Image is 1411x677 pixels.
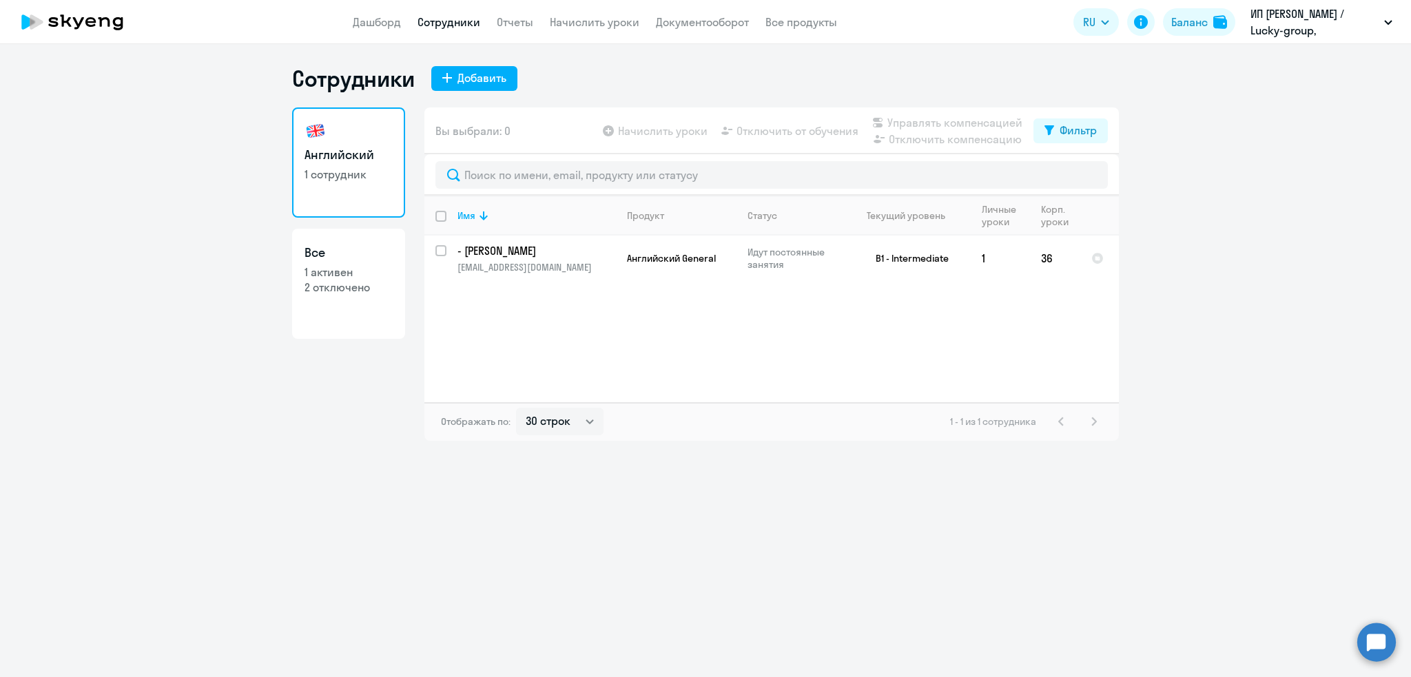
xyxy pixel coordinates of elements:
div: Фильтр [1060,122,1097,138]
td: 1 [971,236,1030,281]
p: 1 сотрудник [305,167,393,182]
p: 1 активен [305,264,393,280]
div: Продукт [627,209,664,222]
p: - [PERSON_NAME] [457,243,613,258]
a: Отчеты [497,15,533,29]
h1: Сотрудники [292,65,415,92]
div: Продукт [627,209,736,222]
div: Баланс [1171,14,1208,30]
button: Добавить [431,66,517,91]
p: Идут постоянные занятия [748,246,842,271]
a: Все1 активен2 отключено [292,229,405,339]
div: Статус [748,209,777,222]
span: Английский General [627,252,716,264]
div: Статус [748,209,842,222]
span: 1 - 1 из 1 сотрудника [950,415,1036,428]
div: Имя [457,209,615,222]
input: Поиск по имени, email, продукту или статусу [435,161,1108,189]
div: Текущий уровень [867,209,945,222]
div: Имя [457,209,475,222]
span: RU [1083,14,1095,30]
div: Личные уроки [982,203,1029,228]
span: Вы выбрали: 0 [435,123,511,139]
a: - [PERSON_NAME] [457,243,615,258]
button: RU [1073,8,1119,36]
div: Добавить [457,70,506,86]
h3: Все [305,244,393,262]
a: Документооборот [656,15,749,29]
p: 2 отключено [305,280,393,295]
div: Текущий уровень [854,209,970,222]
button: Фильтр [1033,118,1108,143]
p: [EMAIL_ADDRESS][DOMAIN_NAME] [457,261,615,273]
a: Все продукты [765,15,837,29]
a: Дашборд [353,15,401,29]
td: 36 [1030,236,1080,281]
button: ИП [PERSON_NAME] / Lucky-group, Предоплата ООО Калашный [1244,6,1399,39]
a: Сотрудники [418,15,480,29]
a: Английский1 сотрудник [292,107,405,218]
div: Корп. уроки [1041,203,1071,228]
p: ИП [PERSON_NAME] / Lucky-group, Предоплата ООО Калашный [1250,6,1379,39]
button: Балансbalance [1163,8,1235,36]
a: Начислить уроки [550,15,639,29]
div: Личные уроки [982,203,1020,228]
span: Отображать по: [441,415,511,428]
img: balance [1213,15,1227,29]
img: english [305,120,327,142]
h3: Английский [305,146,393,164]
div: Корп. уроки [1041,203,1080,228]
td: B1 - Intermediate [843,236,971,281]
